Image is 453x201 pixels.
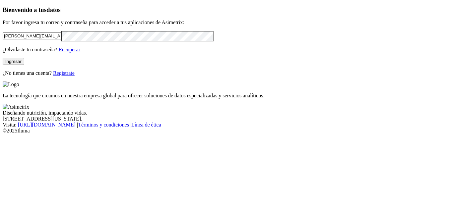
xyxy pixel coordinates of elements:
a: [URL][DOMAIN_NAME] [18,122,76,127]
a: Regístrate [53,70,75,76]
div: Diseñando nutrición, impactando vidas. [3,110,450,116]
p: Por favor ingresa tu correo y contraseña para acceder a tus aplicaciones de Asimetrix: [3,20,450,25]
input: Tu correo [3,32,61,39]
p: La tecnología que creamos en nuestra empresa global para ofrecer soluciones de datos especializad... [3,93,450,99]
div: Visita : | | [3,122,450,128]
img: Asimetrix [3,104,29,110]
h3: Bienvenido a tus [3,6,450,14]
button: Ingresar [3,58,24,65]
a: Términos y condiciones [78,122,129,127]
img: Logo [3,81,19,87]
a: Línea de ética [131,122,161,127]
div: © 2025 Iluma [3,128,450,134]
div: [STREET_ADDRESS][US_STATE]. [3,116,450,122]
p: ¿No tienes una cuenta? [3,70,450,76]
p: ¿Olvidaste tu contraseña? [3,47,450,53]
span: datos [46,6,61,13]
a: Recuperar [58,47,80,52]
